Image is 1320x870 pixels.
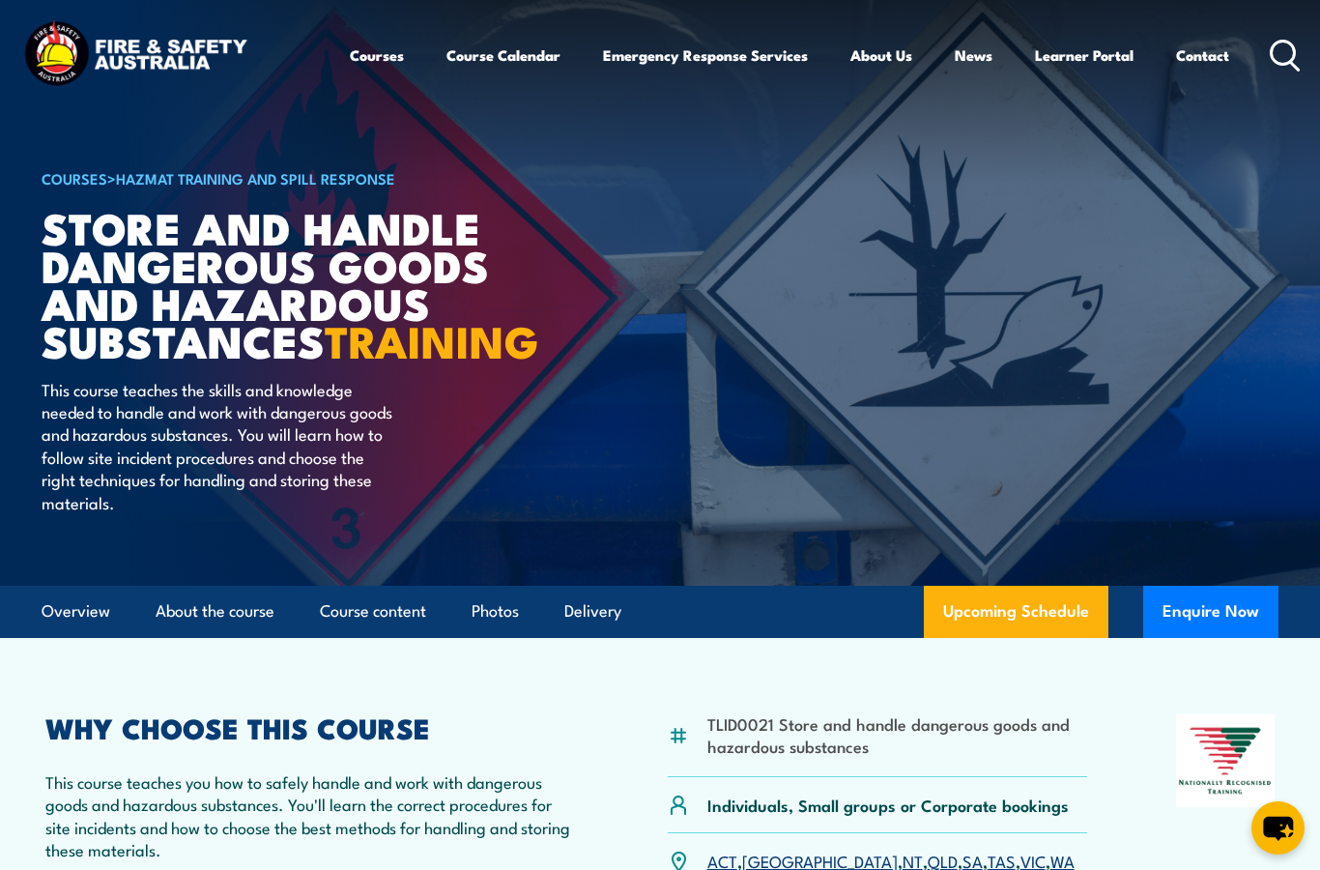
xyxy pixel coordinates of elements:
[472,586,519,637] a: Photos
[603,32,808,78] a: Emergency Response Services
[45,770,579,861] p: This course teaches you how to safely handle and work with dangerous goods and hazardous substanc...
[45,714,579,739] h2: WHY CHOOSE THIS COURSE
[42,586,110,637] a: Overview
[325,306,539,373] strong: TRAINING
[320,586,426,637] a: Course content
[156,586,274,637] a: About the course
[42,166,519,189] h6: >
[350,32,404,78] a: Courses
[1143,586,1278,638] button: Enquire Now
[1251,801,1305,855] button: chat-button
[955,32,992,78] a: News
[1035,32,1133,78] a: Learner Portal
[42,378,394,513] p: This course teaches the skills and knowledge needed to handle and work with dangerous goods and h...
[924,586,1108,638] a: Upcoming Schedule
[564,586,621,637] a: Delivery
[1176,32,1229,78] a: Contact
[850,32,912,78] a: About Us
[42,208,519,360] h1: Store And Handle Dangerous Goods and Hazardous Substances
[707,794,1069,816] p: Individuals, Small groups or Corporate bookings
[116,167,395,188] a: HAZMAT Training and Spill Response
[446,32,560,78] a: Course Calendar
[42,167,107,188] a: COURSES
[707,712,1087,758] li: TLID0021 Store and handle dangerous goods and hazardous substances
[1176,714,1275,807] img: Nationally Recognised Training logo.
